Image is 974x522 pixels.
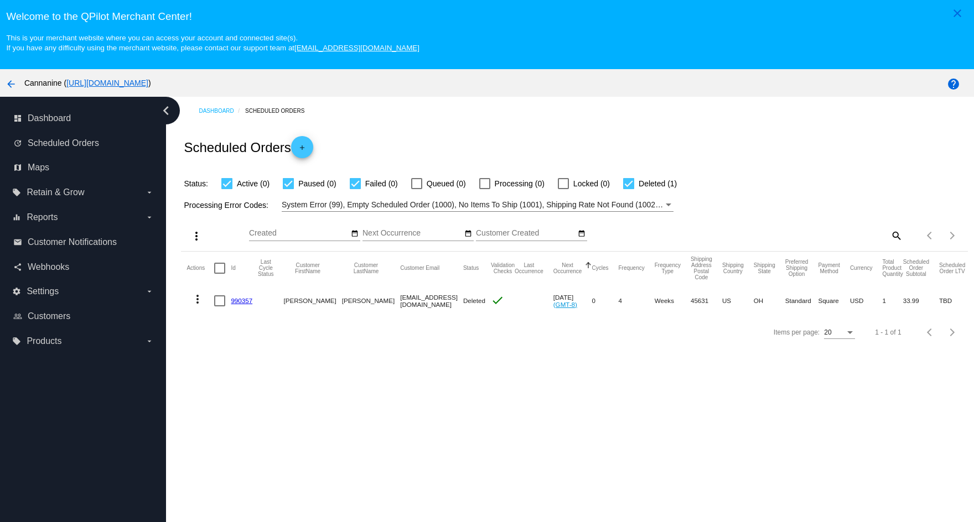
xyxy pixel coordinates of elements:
a: map Maps [13,159,154,176]
mat-cell: Weeks [655,285,691,317]
span: Deleted [463,297,485,304]
mat-cell: [EMAIL_ADDRESS][DOMAIN_NAME] [400,285,463,317]
a: share Webhooks [13,258,154,276]
mat-icon: date_range [578,229,586,238]
small: This is your merchant website where you can access your account and connected site(s). If you hav... [6,34,419,52]
a: Scheduled Orders [245,102,314,119]
mat-cell: [PERSON_NAME] [283,285,341,317]
mat-icon: arrow_back [4,77,18,91]
span: Failed (0) [365,177,398,190]
button: Change sorting for LastOccurrenceUtc [515,262,543,274]
button: Change sorting for ShippingState [754,262,775,274]
mat-icon: search [889,227,903,244]
i: arrow_drop_down [145,287,154,296]
button: Change sorting for CustomerEmail [400,265,439,272]
mat-cell: Standard [785,285,818,317]
span: Products [27,336,61,346]
a: Dashboard [199,102,245,119]
mat-icon: date_range [464,229,472,238]
input: Next Occurrence [362,229,462,238]
div: Items per page: [774,328,820,336]
a: 990357 [231,297,252,304]
mat-cell: [DATE] [553,285,592,317]
span: Status: [184,179,208,188]
button: Next page [941,225,963,247]
button: Change sorting for NextOccurrenceUtc [553,262,582,274]
mat-cell: [PERSON_NAME] [342,285,400,317]
a: update Scheduled Orders [13,134,154,152]
span: Paused (0) [298,177,336,190]
button: Previous page [919,225,941,247]
button: Change sorting for Status [463,265,479,272]
mat-icon: help [947,77,960,91]
i: arrow_drop_down [145,213,154,222]
button: Change sorting for CurrencyIso [850,265,873,272]
span: Locked (0) [573,177,610,190]
button: Change sorting for FrequencyType [655,262,681,274]
span: Deleted (1) [639,177,677,190]
div: 1 - 1 of 1 [875,328,901,336]
mat-header-cell: Actions [186,252,214,285]
mat-cell: 0 [592,285,618,317]
i: map [13,163,22,172]
a: [EMAIL_ADDRESS][DOMAIN_NAME] [294,44,419,52]
button: Change sorting for LastProcessingCycleId [258,259,273,277]
mat-icon: close [951,7,964,20]
button: Change sorting for Subtotal [903,259,929,277]
i: local_offer [12,188,21,197]
span: 20 [824,328,831,336]
a: [URL][DOMAIN_NAME] [66,79,148,87]
mat-cell: Square [818,285,849,317]
button: Change sorting for PaymentMethod.Type [818,262,840,274]
button: Change sorting for Frequency [618,265,644,272]
span: Processing (0) [495,177,545,190]
mat-cell: 4 [618,285,654,317]
button: Previous page [919,321,941,343]
button: Change sorting for CustomerLastName [342,262,390,274]
span: Processing Error Codes: [184,201,268,210]
mat-cell: 45631 [691,285,722,317]
i: email [13,238,22,247]
mat-icon: more_vert [190,229,203,243]
i: update [13,139,22,148]
span: Maps [28,163,49,173]
i: local_offer [12,337,21,346]
i: arrow_drop_down [145,188,154,197]
mat-select: Items per page: [824,329,855,337]
i: people_outline [13,312,22,321]
span: Customer Notifications [28,237,117,247]
i: equalizer [12,213,21,222]
mat-cell: OH [754,285,785,317]
h3: Welcome to the QPilot Merchant Center! [6,11,967,23]
i: settings [12,287,21,296]
mat-header-cell: Total Product Quantity [882,252,903,285]
i: arrow_drop_down [145,337,154,346]
span: Settings [27,286,59,296]
span: Scheduled Orders [28,138,99,148]
mat-icon: date_range [351,229,359,238]
a: email Customer Notifications [13,233,154,251]
span: Queued (0) [427,177,466,190]
mat-select: Filter by Processing Error Codes [282,198,673,212]
button: Change sorting for LifetimeValue [939,262,965,274]
span: Active (0) [237,177,270,190]
span: Customers [28,311,70,321]
input: Customer Created [476,229,576,238]
span: Reports [27,212,58,222]
h2: Scheduled Orders [184,136,313,158]
mat-icon: add [296,144,309,157]
a: people_outline Customers [13,307,154,325]
button: Next page [941,321,963,343]
button: Change sorting for CustomerFirstName [283,262,331,274]
i: chevron_left [157,102,175,119]
mat-icon: more_vert [191,293,204,306]
mat-cell: 1 [882,285,903,317]
span: Retain & Grow [27,187,84,197]
input: Created [249,229,349,238]
mat-icon: check [491,294,504,307]
mat-cell: US [722,285,754,317]
mat-cell: USD [850,285,883,317]
span: Webhooks [28,262,69,272]
button: Change sorting for Id [231,265,235,272]
a: dashboard Dashboard [13,109,154,127]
